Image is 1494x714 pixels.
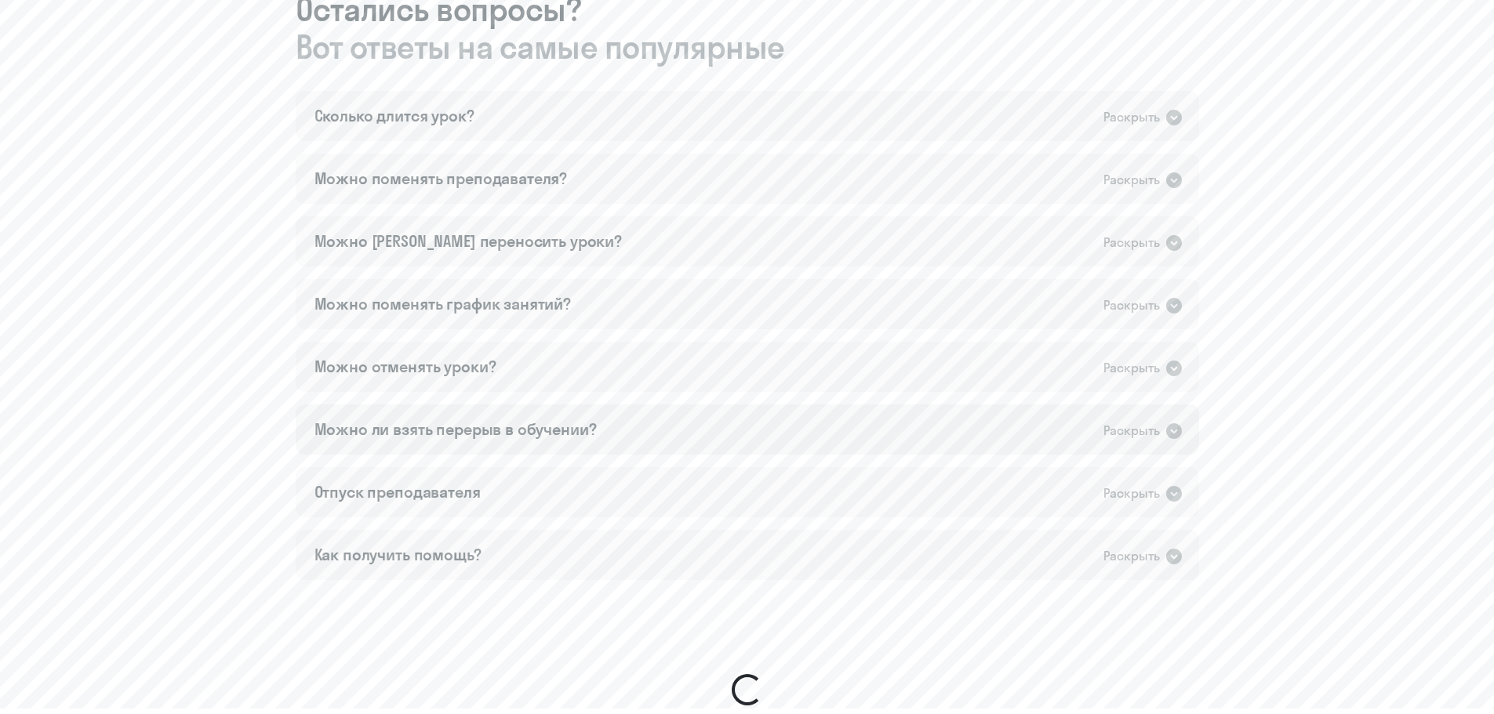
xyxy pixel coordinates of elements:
div: Можно поменять график занятий? [314,293,572,315]
div: Раскрыть [1103,421,1160,440]
div: Раскрыть [1103,170,1160,190]
div: Сколько длится урок? [314,105,474,127]
div: Раскрыть [1103,107,1160,127]
div: Можно отменять уроки? [314,356,496,378]
div: Можно [PERSON_NAME] переносить уроки? [314,230,622,252]
div: Раскрыть [1103,233,1160,252]
div: Отпуск преподавателя [314,481,481,503]
div: Раскрыть [1103,484,1160,503]
div: Раскрыть [1103,358,1160,378]
span: Вот ответы на самые популярные [296,28,1199,66]
div: Можно поменять преподавателя? [314,168,568,190]
div: Как получить помощь? [314,544,482,566]
div: Раскрыть [1103,546,1160,566]
div: Можно ли взять перерыв в обучении? [314,419,597,440]
div: Раскрыть [1103,295,1160,315]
